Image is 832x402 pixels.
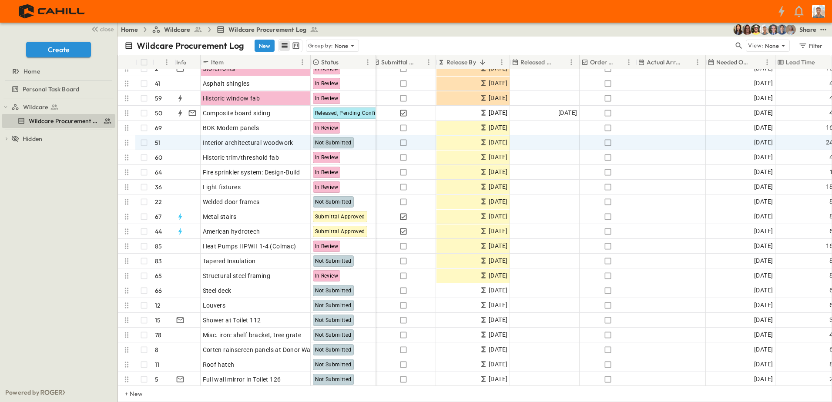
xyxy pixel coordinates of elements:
[125,389,130,398] p: + New
[155,331,161,339] p: 78
[203,360,235,369] span: Roof hatch
[818,24,829,35] button: test
[362,57,373,67] button: Menu
[754,226,773,236] span: [DATE]
[768,24,778,35] img: Jared Salin (jsalin@cahill-sf.com)
[489,256,507,266] span: [DATE]
[228,25,306,34] span: Wildcare Procurement Log
[446,58,476,67] p: Release By
[489,374,507,384] span: [DATE]
[11,101,114,113] a: Wildcare
[23,67,40,76] span: Home
[176,50,187,74] div: Info
[340,57,350,67] button: Sort
[174,55,201,69] div: Info
[203,212,237,221] span: Metal stairs
[155,375,158,384] p: 5
[315,140,352,146] span: Not Submitted
[754,108,773,118] span: [DATE]
[155,271,162,280] p: 65
[752,57,762,67] button: Sort
[748,41,763,50] p: View:
[152,25,202,34] a: Wildcare
[203,94,260,103] span: Historic window fab
[798,41,823,50] div: Filter
[315,243,339,249] span: In Review
[203,138,293,147] span: Interior architectural woodwork
[754,345,773,355] span: [DATE]
[733,24,744,35] img: Kim Bowen (kbowen@cahill-sf.com)
[2,83,114,95] a: Personal Task Board
[211,58,224,67] p: Item
[203,168,300,177] span: Fire sprinkler system: Design-Build
[754,256,773,266] span: [DATE]
[489,330,507,340] span: [DATE]
[161,57,172,67] button: Menu
[216,25,319,34] a: Wildcare Procurement Log
[315,80,339,87] span: In Review
[279,40,290,51] button: row view
[489,137,507,147] span: [DATE]
[647,58,681,67] p: Actual Arrival
[817,57,826,67] button: Sort
[315,362,352,368] span: Not Submitted
[754,359,773,369] span: [DATE]
[155,345,158,354] p: 8
[423,57,434,67] button: Menu
[315,184,339,190] span: In Review
[754,241,773,251] span: [DATE]
[315,273,339,279] span: In Review
[278,39,302,52] div: table view
[762,57,772,67] button: Menu
[315,228,365,234] span: Submittal Approved
[155,286,162,295] p: 66
[520,58,555,67] p: Released Date
[155,109,162,117] p: 50
[297,57,308,67] button: Menu
[754,300,773,310] span: [DATE]
[566,57,577,67] button: Menu
[2,115,114,127] a: Wildcare Procurement Log
[478,57,487,67] button: Sort
[155,212,161,221] p: 67
[203,257,256,265] span: Tapered Insulation
[786,58,815,67] p: Lead Time
[203,375,281,384] span: Full wall mirror in Toilet 126
[23,134,42,143] span: Hidden
[315,288,352,294] span: Not Submitted
[203,79,250,88] span: Asphalt shingles
[26,42,91,57] button: Create
[87,23,115,35] button: close
[203,345,314,354] span: Corten rainscreen panels at Donor Wall
[777,24,787,35] img: Will Nethercutt (wnethercutt@cahill-sf.com)
[10,2,94,20] img: 4f72bfc4efa7236828875bac24094a5ddb05241e32d018417354e964050affa1.png
[203,153,279,162] span: Historic trim/threshold fab
[315,66,339,72] span: In Review
[2,114,115,128] div: Wildcare Procurement Logtest
[315,154,339,161] span: In Review
[489,152,507,162] span: [DATE]
[315,376,352,382] span: Not Submitted
[617,57,626,67] button: Sort
[489,359,507,369] span: [DATE]
[315,214,365,220] span: Submittal Approved
[203,331,302,339] span: Misc. iron: shelf bracket, tree grate
[489,300,507,310] span: [DATE]
[255,40,275,52] button: New
[321,58,339,67] p: Status
[489,93,507,103] span: [DATE]
[754,93,773,103] span: [DATE]
[315,110,382,116] span: Released, Pending Confirm
[23,103,48,111] span: Wildcare
[203,109,271,117] span: Composite board siding
[489,241,507,251] span: [DATE]
[315,258,352,264] span: Not Submitted
[155,153,162,162] p: 60
[203,301,226,310] span: Louvers
[155,198,162,206] p: 22
[100,25,114,33] span: close
[416,57,426,67] button: Sort
[785,24,796,35] img: Gondica Strykers (gstrykers@cahill-sf.com)
[557,57,566,67] button: Sort
[203,271,271,280] span: Structural steel framing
